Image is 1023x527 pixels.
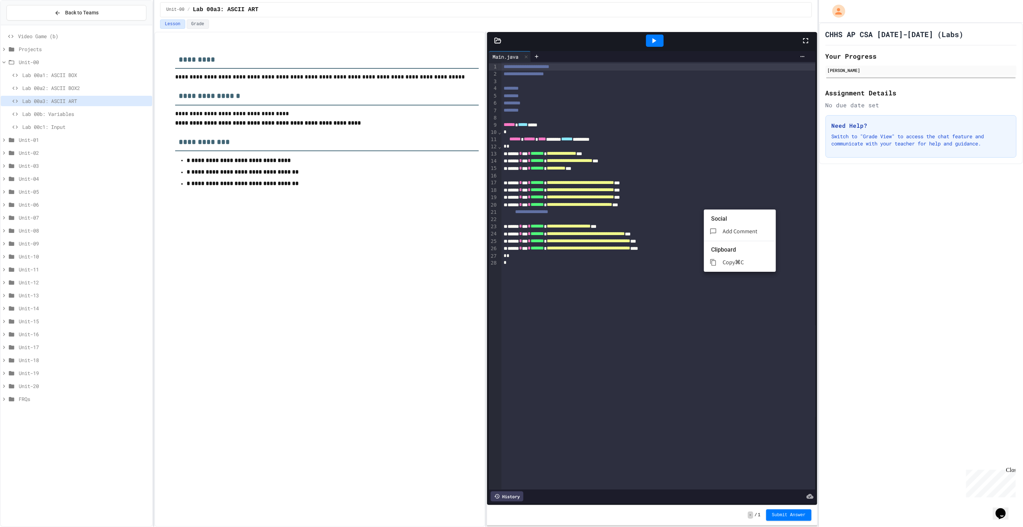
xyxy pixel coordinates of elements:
[489,209,498,216] div: 21
[19,356,149,364] span: Unit-18
[19,343,149,351] span: Unit-17
[826,29,964,39] h1: CHHS AP CSA [DATE]-[DATE] (Labs)
[22,123,149,131] span: Lab 00c1: Input
[489,93,498,100] div: 5
[18,32,149,40] span: Video Game (b)
[193,5,258,14] span: Lab 00a3: ASCII ART
[498,129,501,135] span: Fold line
[489,136,498,143] div: 11
[826,51,1017,61] h2: Your Progress
[826,88,1017,98] h2: Assignment Details
[489,216,498,223] div: 22
[19,279,149,286] span: Unit-12
[489,150,498,158] div: 13
[828,67,1014,73] div: [PERSON_NAME]
[65,9,99,17] span: Back to Teams
[772,512,806,518] span: Submit Answer
[723,228,757,235] span: Add Comment
[993,498,1016,520] iframe: chat widget
[22,97,149,105] span: Lab 00a3: ASCII ART
[489,260,498,267] div: 28
[489,187,498,194] div: 18
[489,53,522,60] div: Main.java
[19,227,149,234] span: Unit-08
[489,165,498,172] div: 15
[187,19,209,29] button: Grade
[489,71,498,78] div: 2
[832,133,1010,147] p: Switch to "Grade View" to access the chat feature and communicate with your teacher for help and ...
[19,240,149,247] span: Unit-09
[489,158,498,165] div: 14
[489,253,498,260] div: 27
[489,245,498,252] div: 26
[489,172,498,180] div: 16
[19,58,149,66] span: Unit-00
[19,382,149,390] span: Unit-20
[489,78,498,85] div: 3
[489,179,498,186] div: 17
[489,100,498,107] div: 6
[489,238,498,245] div: 25
[3,3,50,46] div: Chat with us now!Close
[19,330,149,338] span: Unit-16
[491,491,523,501] div: History
[758,512,760,518] span: 1
[166,7,184,13] span: Unit-00
[19,162,149,170] span: Unit-03
[748,512,753,519] span: -
[19,175,149,183] span: Unit-04
[711,244,776,256] li: Clipboard
[963,467,1016,497] iframe: chat widget
[19,45,149,53] span: Projects
[723,258,735,266] span: Copy
[832,121,1010,130] h3: Need Help?
[489,63,498,71] div: 1
[187,7,190,13] span: /
[19,292,149,299] span: Unit-13
[19,201,149,208] span: Unit-06
[735,258,744,267] p: ⌘C
[489,223,498,230] div: 23
[489,230,498,238] div: 24
[19,136,149,144] span: Unit-01
[489,194,498,201] div: 19
[19,253,149,260] span: Unit-10
[19,305,149,312] span: Unit-14
[19,395,149,403] span: FRQs
[489,122,498,129] div: 9
[489,85,498,92] div: 4
[19,369,149,377] span: Unit-19
[489,107,498,114] div: 7
[825,3,847,19] div: My Account
[19,266,149,273] span: Unit-11
[489,114,498,122] div: 8
[489,143,498,150] div: 12
[489,129,498,136] div: 10
[160,19,185,29] button: Lesson
[498,144,501,149] span: Fold line
[19,149,149,157] span: Unit-02
[489,202,498,209] div: 20
[19,214,149,221] span: Unit-07
[19,188,149,195] span: Unit-05
[826,101,1017,109] div: No due date set
[22,110,149,118] span: Lab 00b: Variables
[22,71,149,79] span: Lab 00a1: ASCII BOX
[755,512,757,518] span: /
[19,317,149,325] span: Unit-15
[22,84,149,92] span: Lab 00a2: ASCII BOX2
[711,213,776,225] li: Social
